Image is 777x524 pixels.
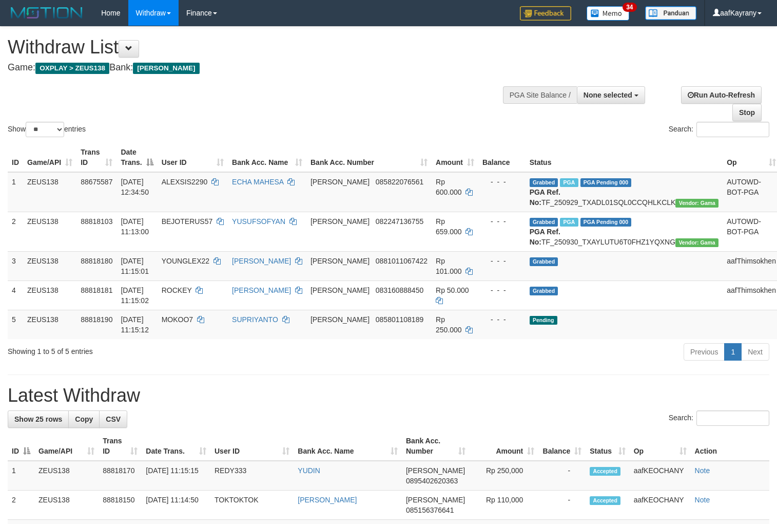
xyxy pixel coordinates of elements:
[538,491,586,520] td: -
[232,178,283,186] a: ECHA MAHESA
[560,218,578,227] span: Marked by aafpengsreynich
[99,410,127,428] a: CSV
[232,257,291,265] a: [PERSON_NAME]
[675,238,718,247] span: Vendor URL: https://trx31.1velocity.biz
[310,315,370,324] span: [PERSON_NAME]
[162,178,208,186] span: ALEXSIS2290
[116,143,157,172] th: Date Trans.: activate to sort column descending
[402,432,470,461] th: Bank Acc. Number: activate to sort column ascending
[470,491,538,520] td: Rp 110,000
[530,257,558,266] span: Grabbed
[298,496,357,504] a: [PERSON_NAME]
[162,286,192,294] span: ROCKEY
[406,477,458,485] span: Copy 0895402620363 to clipboard
[696,410,769,426] input: Search:
[35,63,109,74] span: OXPLAY > ZEUS138
[34,491,99,520] td: ZEUS138
[436,286,469,294] span: Rp 50.000
[406,506,454,514] span: Copy 085156376641 to clipboard
[630,432,691,461] th: Op: activate to sort column ascending
[470,432,538,461] th: Amount: activate to sort column ascending
[376,178,423,186] span: Copy 085822076561 to clipboard
[26,122,64,137] select: Showentries
[232,315,278,324] a: SUPRIYANTO
[376,315,423,324] span: Copy 085801108189 to clipboard
[210,491,294,520] td: TOKTOKTOK
[684,343,725,361] a: Previous
[8,122,86,137] label: Show entries
[478,143,526,172] th: Balance
[142,491,210,520] td: [DATE] 11:14:50
[586,432,629,461] th: Status: activate to sort column ascending
[23,212,76,251] td: ZEUS138
[81,217,112,226] span: 88818103
[482,256,521,266] div: - - -
[526,143,723,172] th: Status
[741,343,769,361] a: Next
[142,432,210,461] th: Date Trans.: activate to sort column ascending
[695,466,710,475] a: Note
[14,415,62,423] span: Show 25 rows
[8,212,23,251] td: 2
[623,3,636,12] span: 34
[8,172,23,212] td: 1
[310,286,370,294] span: [PERSON_NAME]
[162,217,213,226] span: BEJOTERUS57
[76,143,116,172] th: Trans ID: activate to sort column ascending
[8,385,769,406] h1: Latest Withdraw
[99,432,142,461] th: Trans ID: activate to sort column ascending
[538,432,586,461] th: Balance: activate to sort column ascending
[23,280,76,310] td: ZEUS138
[530,287,558,295] span: Grabbed
[8,5,86,21] img: MOTION_logo.png
[81,257,112,265] span: 88818180
[376,217,423,226] span: Copy 082247136755 to clipboard
[530,218,558,227] span: Grabbed
[306,143,432,172] th: Bank Acc. Number: activate to sort column ascending
[23,172,76,212] td: ZEUS138
[81,178,112,186] span: 88675587
[8,410,69,428] a: Show 25 rows
[210,432,294,461] th: User ID: activate to sort column ascending
[695,496,710,504] a: Note
[68,410,100,428] a: Copy
[310,217,370,226] span: [PERSON_NAME]
[8,37,508,58] h1: Withdraw List
[482,216,521,227] div: - - -
[436,217,462,236] span: Rp 659.000
[470,461,538,491] td: Rp 250,000
[75,415,93,423] span: Copy
[162,315,193,324] span: MOKOO7
[530,178,558,187] span: Grabbed
[587,6,630,21] img: Button%20Memo.svg
[590,496,620,505] span: Accepted
[538,461,586,491] td: -
[482,314,521,325] div: - - -
[580,218,632,227] span: PGA Pending
[584,91,632,99] span: None selected
[376,286,423,294] span: Copy 083160888450 to clipboard
[8,342,316,357] div: Showing 1 to 5 of 5 entries
[106,415,121,423] span: CSV
[590,467,620,476] span: Accepted
[121,178,149,196] span: [DATE] 12:34:50
[121,217,149,236] span: [DATE] 11:13:00
[99,461,142,491] td: 88818170
[23,310,76,339] td: ZEUS138
[645,6,696,20] img: panduan.png
[436,178,462,196] span: Rp 600.000
[526,172,723,212] td: TF_250929_TXADL01SQL0CCQHLKCLK
[724,343,742,361] a: 1
[669,122,769,137] label: Search:
[228,143,306,172] th: Bank Acc. Name: activate to sort column ascending
[376,257,428,265] span: Copy 0881011067422 to clipboard
[294,432,402,461] th: Bank Acc. Name: activate to sort column ascending
[630,461,691,491] td: aafKEOCHANY
[99,491,142,520] td: 88818150
[630,491,691,520] td: aafKEOCHANY
[298,466,320,475] a: YUDIN
[34,432,99,461] th: Game/API: activate to sort column ascending
[158,143,228,172] th: User ID: activate to sort column ascending
[503,86,577,104] div: PGA Site Balance /
[210,461,294,491] td: REDY333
